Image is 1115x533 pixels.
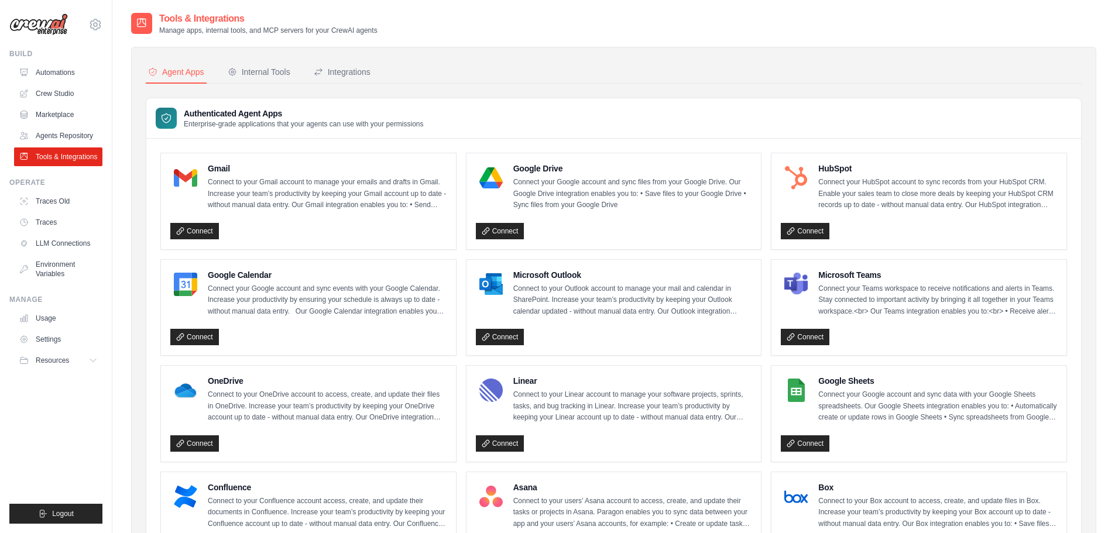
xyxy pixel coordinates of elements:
[818,269,1057,281] h4: Microsoft Teams
[148,66,204,78] div: Agent Apps
[476,329,524,345] a: Connect
[174,485,197,508] img: Confluence Logo
[146,61,207,84] button: Agent Apps
[14,84,102,103] a: Crew Studio
[14,330,102,349] a: Settings
[208,389,447,424] p: Connect to your OneDrive account to access, create, and update their files in OneDrive. Increase ...
[208,269,447,281] h4: Google Calendar
[9,13,68,36] img: Logo
[184,108,424,119] h3: Authenticated Agent Apps
[208,163,447,174] h4: Gmail
[311,61,373,84] button: Integrations
[9,178,102,187] div: Operate
[36,356,69,365] span: Resources
[14,126,102,145] a: Agents Repository
[781,329,829,345] a: Connect
[174,166,197,190] img: Gmail Logo
[159,26,378,35] p: Manage apps, internal tools, and MCP servers for your CrewAI agents
[818,177,1057,211] p: Connect your HubSpot account to sync records from your HubSpot CRM. Enable your sales team to clo...
[9,295,102,304] div: Manage
[784,379,808,402] img: Google Sheets Logo
[818,283,1057,318] p: Connect your Teams workspace to receive notifications and alerts in Teams. Stay connected to impo...
[479,379,503,402] img: Linear Logo
[818,482,1057,493] h4: Box
[513,269,752,281] h4: Microsoft Outlook
[208,496,447,530] p: Connect to your Confluence account access, create, and update their documents in Confluence. Incr...
[781,435,829,452] a: Connect
[818,375,1057,387] h4: Google Sheets
[9,49,102,59] div: Build
[208,177,447,211] p: Connect to your Gmail account to manage your emails and drafts in Gmail. Increase your team’s pro...
[14,147,102,166] a: Tools & Integrations
[14,234,102,253] a: LLM Connections
[513,389,752,424] p: Connect to your Linear account to manage your software projects, sprints, tasks, and bug tracking...
[784,166,808,190] img: HubSpot Logo
[14,192,102,211] a: Traces Old
[208,482,447,493] h4: Confluence
[513,375,752,387] h4: Linear
[476,223,524,239] a: Connect
[14,351,102,370] button: Resources
[184,119,424,129] p: Enterprise-grade applications that your agents can use with your permissions
[208,375,447,387] h4: OneDrive
[781,223,829,239] a: Connect
[479,485,503,508] img: Asana Logo
[170,223,219,239] a: Connect
[170,329,219,345] a: Connect
[225,61,293,84] button: Internal Tools
[784,273,808,296] img: Microsoft Teams Logo
[159,12,378,26] h2: Tools & Integrations
[314,66,370,78] div: Integrations
[513,283,752,318] p: Connect to your Outlook account to manage your mail and calendar in SharePoint. Increase your tea...
[513,482,752,493] h4: Asana
[784,485,808,508] img: Box Logo
[52,509,74,518] span: Logout
[14,309,102,328] a: Usage
[818,163,1057,174] h4: HubSpot
[513,163,752,174] h4: Google Drive
[14,213,102,232] a: Traces
[476,435,524,452] a: Connect
[208,283,447,318] p: Connect your Google account and sync events with your Google Calendar. Increase your productivity...
[174,379,197,402] img: OneDrive Logo
[170,435,219,452] a: Connect
[513,177,752,211] p: Connect your Google account and sync files from your Google Drive. Our Google Drive integration e...
[14,105,102,124] a: Marketplace
[479,166,503,190] img: Google Drive Logo
[818,389,1057,424] p: Connect your Google account and sync data with your Google Sheets spreadsheets. Our Google Sheets...
[818,496,1057,530] p: Connect to your Box account to access, create, and update files in Box. Increase your team’s prod...
[174,273,197,296] img: Google Calendar Logo
[9,504,102,524] button: Logout
[513,496,752,530] p: Connect to your users’ Asana account to access, create, and update their tasks or projects in Asa...
[14,63,102,82] a: Automations
[14,255,102,283] a: Environment Variables
[228,66,290,78] div: Internal Tools
[479,273,503,296] img: Microsoft Outlook Logo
